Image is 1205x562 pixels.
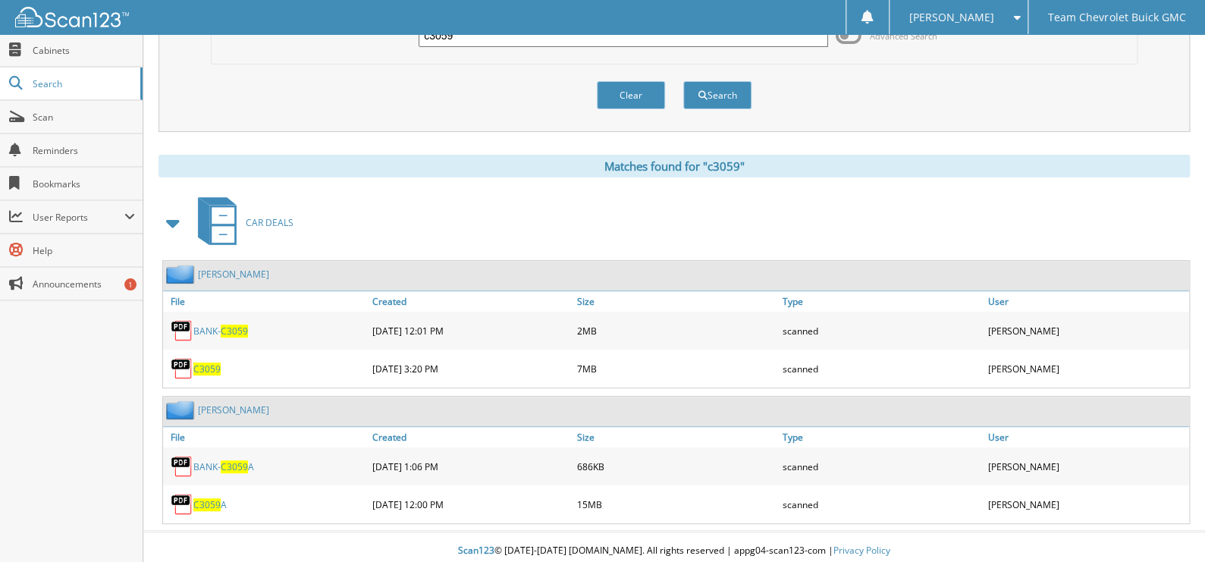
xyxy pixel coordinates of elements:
[369,451,574,482] div: [DATE] 1:06 PM
[984,427,1189,447] a: User
[597,81,665,109] button: Clear
[163,291,369,312] a: File
[166,265,198,284] img: folder2.png
[984,291,1189,312] a: User
[193,498,227,511] a: C3059A
[33,111,135,124] span: Scan
[458,544,494,557] span: Scan123
[158,155,1190,177] div: Matches found for "c3059"
[369,489,574,520] div: [DATE] 12:00 PM
[33,177,135,190] span: Bookmarks
[221,325,248,338] span: C3059
[683,81,752,109] button: Search
[779,489,984,520] div: scanned
[870,30,937,42] span: Advanced Search
[33,278,135,290] span: Announcements
[984,353,1189,384] div: [PERSON_NAME]
[171,319,193,342] img: PDF.png
[33,44,135,57] span: Cabinets
[171,357,193,380] img: PDF.png
[193,325,248,338] a: BANK-C3059
[171,455,193,478] img: PDF.png
[193,363,221,375] a: C3059
[198,403,269,416] a: [PERSON_NAME]
[779,316,984,346] div: scanned
[198,268,269,281] a: [PERSON_NAME]
[33,77,133,90] span: Search
[779,451,984,482] div: scanned
[984,451,1189,482] div: [PERSON_NAME]
[779,353,984,384] div: scanned
[908,13,993,22] span: [PERSON_NAME]
[369,353,574,384] div: [DATE] 3:20 PM
[573,291,779,312] a: Size
[171,493,193,516] img: PDF.png
[779,427,984,447] a: Type
[573,427,779,447] a: Size
[246,216,293,229] span: CAR DEALS
[779,291,984,312] a: Type
[573,489,779,520] div: 15MB
[15,7,129,27] img: scan123-logo-white.svg
[573,451,779,482] div: 686KB
[984,489,1189,520] div: [PERSON_NAME]
[193,498,221,511] span: C3059
[166,400,198,419] img: folder2.png
[369,316,574,346] div: [DATE] 12:01 PM
[369,291,574,312] a: Created
[33,211,124,224] span: User Reports
[221,460,248,473] span: C3059
[124,278,137,290] div: 1
[33,244,135,257] span: Help
[193,460,254,473] a: BANK-C3059A
[1129,489,1205,562] iframe: Chat Widget
[573,316,779,346] div: 2MB
[573,353,779,384] div: 7MB
[369,427,574,447] a: Created
[33,144,135,157] span: Reminders
[833,544,890,557] a: Privacy Policy
[984,316,1189,346] div: [PERSON_NAME]
[1048,13,1185,22] span: Team Chevrolet Buick GMC
[163,427,369,447] a: File
[189,193,293,253] a: CAR DEALS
